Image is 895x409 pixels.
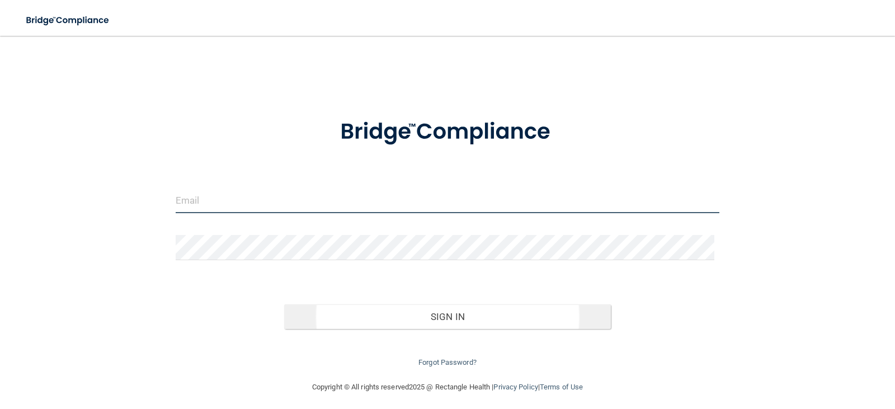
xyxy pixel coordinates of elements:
[701,335,882,379] iframe: Drift Widget Chat Controller
[317,103,578,161] img: bridge_compliance_login_screen.278c3ca4.svg
[284,304,611,329] button: Sign In
[17,9,120,32] img: bridge_compliance_login_screen.278c3ca4.svg
[493,383,538,391] a: Privacy Policy
[243,369,652,405] div: Copyright © All rights reserved 2025 @ Rectangle Health | |
[418,358,477,366] a: Forgot Password?
[540,383,583,391] a: Terms of Use
[176,188,720,213] input: Email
